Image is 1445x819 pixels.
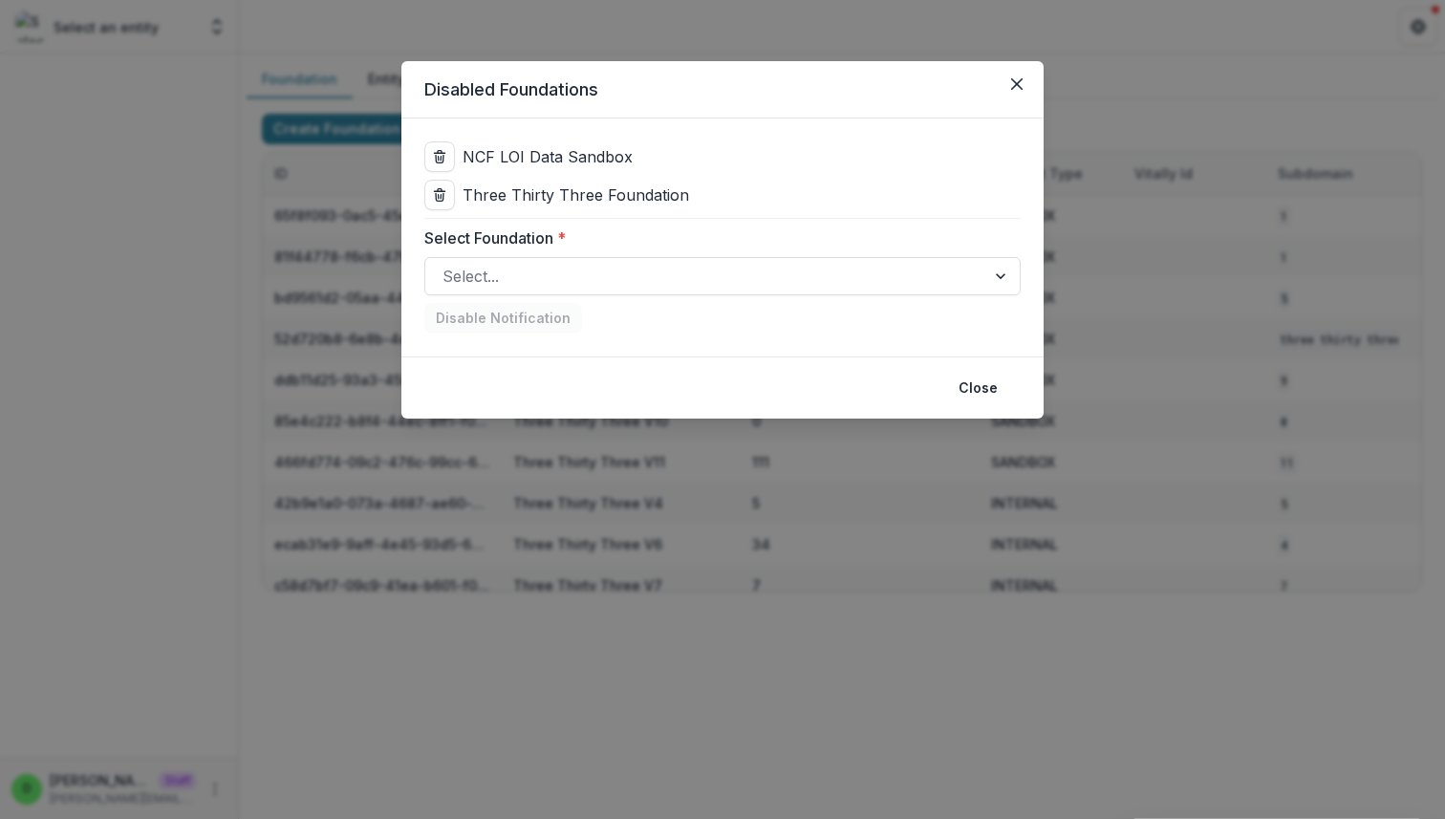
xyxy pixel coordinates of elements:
button: delete [424,141,455,172]
button: Disable Notification [424,303,582,334]
p: NCF LOI Data Sandbox [463,145,633,168]
button: delete [424,180,455,210]
button: Close [947,373,1009,403]
label: Select Foundation [424,226,1009,249]
button: Close [1002,69,1032,99]
header: Disabled Foundations [401,61,1044,119]
p: Three Thirty Three Foundation [463,183,689,206]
